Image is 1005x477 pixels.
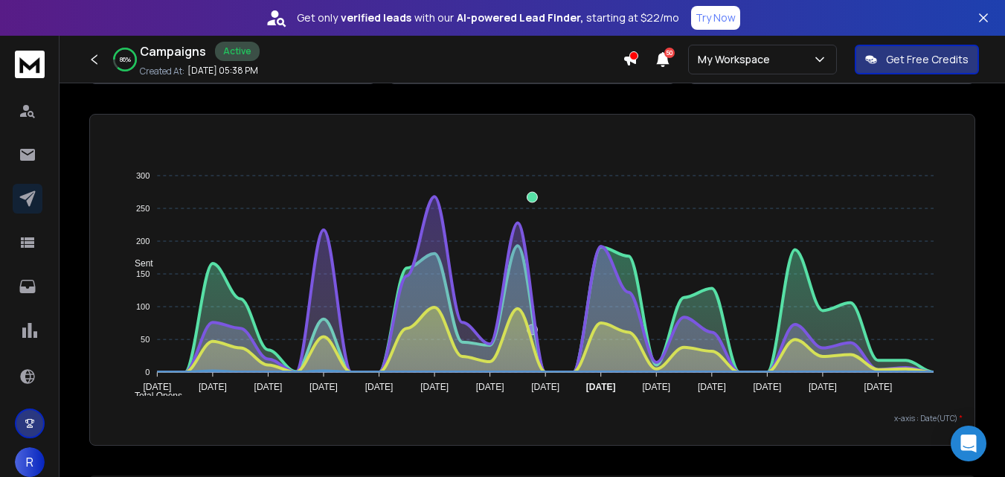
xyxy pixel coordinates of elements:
[754,382,782,392] tspan: [DATE]
[136,269,150,278] tspan: 150
[698,382,726,392] tspan: [DATE]
[136,237,150,246] tspan: 200
[141,335,150,344] tspan: 50
[457,10,583,25] strong: AI-powered Lead Finder,
[642,382,670,392] tspan: [DATE]
[15,51,45,78] img: logo
[664,48,675,58] span: 50
[420,382,449,392] tspan: [DATE]
[886,52,969,67] p: Get Free Credits
[309,382,338,392] tspan: [DATE]
[855,45,979,74] button: Get Free Credits
[102,413,963,424] p: x-axis : Date(UTC)
[809,382,837,392] tspan: [DATE]
[15,447,45,477] button: R
[136,302,150,311] tspan: 100
[476,382,504,392] tspan: [DATE]
[215,42,260,61] div: Active
[698,52,776,67] p: My Workspace
[696,10,736,25] p: Try Now
[123,258,153,269] span: Sent
[120,55,131,64] p: 86 %
[531,382,559,392] tspan: [DATE]
[341,10,411,25] strong: verified leads
[864,382,893,392] tspan: [DATE]
[254,382,283,392] tspan: [DATE]
[691,6,740,30] button: Try Now
[140,42,206,60] h1: Campaigns
[297,10,679,25] p: Get only with our starting at $22/mo
[187,65,258,77] p: [DATE] 05:38 PM
[143,382,171,392] tspan: [DATE]
[951,426,986,461] div: Open Intercom Messenger
[586,382,616,392] tspan: [DATE]
[145,368,150,377] tspan: 0
[199,382,227,392] tspan: [DATE]
[365,382,394,392] tspan: [DATE]
[136,171,150,180] tspan: 300
[136,204,150,213] tspan: 250
[140,65,184,77] p: Created At:
[123,391,182,401] span: Total Opens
